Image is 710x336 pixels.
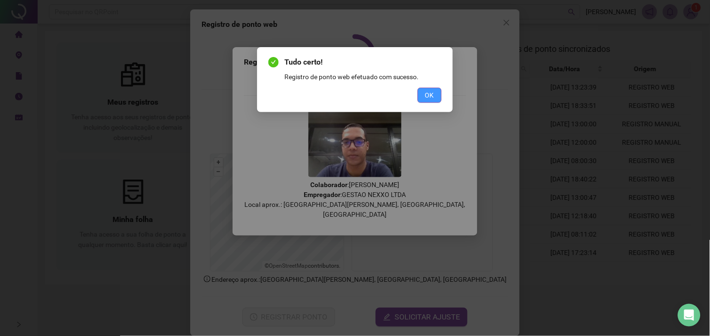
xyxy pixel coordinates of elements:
span: Tudo certo! [284,57,442,68]
div: Open Intercom Messenger [678,304,701,327]
div: Registro de ponto web efetuado com sucesso. [284,72,442,82]
span: OK [425,90,434,100]
button: OK [418,88,442,103]
span: check-circle [268,57,279,67]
